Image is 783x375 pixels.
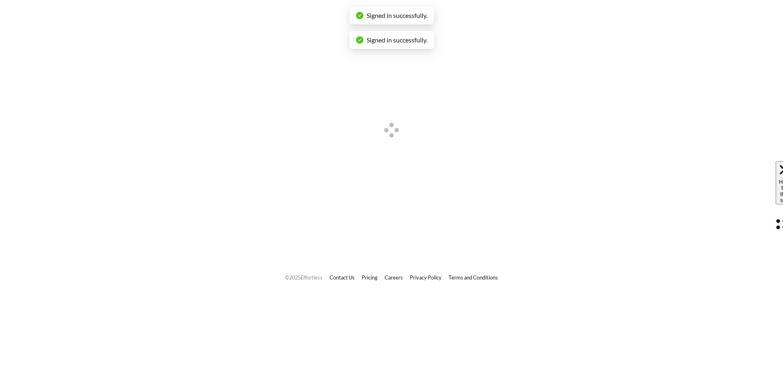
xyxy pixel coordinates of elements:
[367,36,427,44] span: Signed in successfully.
[410,274,442,281] a: Privacy Policy
[356,12,363,19] span: check-circle
[449,274,498,281] a: Terms and Conditions
[356,36,363,44] span: check-circle
[330,274,355,281] a: Contact Us
[362,274,378,281] a: Pricing
[285,274,323,281] span: © 2025 Effortless
[385,274,403,281] a: Careers
[367,11,427,19] span: Signed in successfully.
